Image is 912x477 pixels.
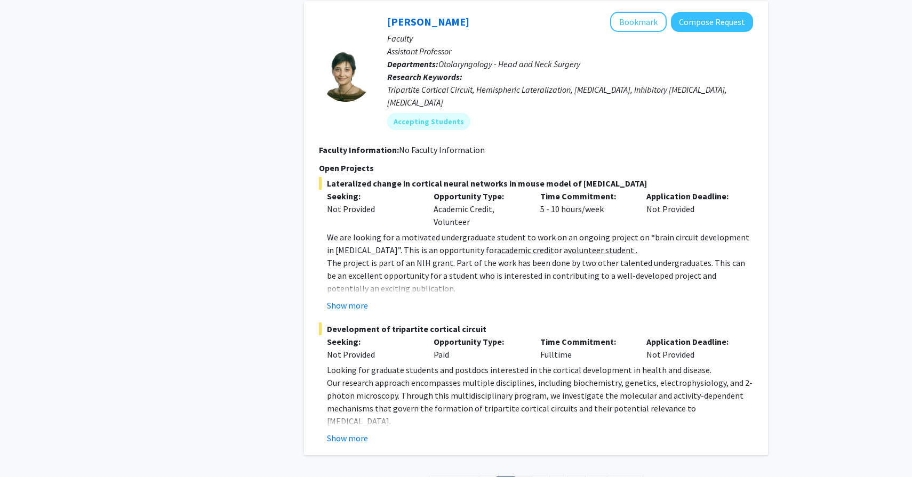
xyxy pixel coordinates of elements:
[327,299,368,312] button: Show more
[646,190,737,203] p: Application Deadline:
[540,335,631,348] p: Time Commitment:
[532,335,639,361] div: Fulltime
[426,190,532,228] div: Academic Credit, Volunteer
[497,245,554,255] u: academic credit
[8,429,45,469] iframe: Chat
[327,363,753,376] p: Looking for graduate students and postdocs interested in the cortical development in health and d...
[327,432,368,444] button: Show more
[438,59,580,69] span: Otolaryngology - Head and Neck Surgery
[327,203,418,215] div: Not Provided
[319,322,753,335] span: Development of tripartite cortical circuit
[327,190,418,203] p: Seeking:
[387,45,753,58] p: Assistant Professor
[327,335,418,348] p: Seeking:
[568,245,637,255] u: volunteer student .
[426,335,532,361] div: Paid
[327,348,418,361] div: Not Provided
[646,335,737,348] p: Application Deadline:
[638,190,745,228] div: Not Provided
[399,144,485,155] span: No Faculty Information
[387,15,469,28] a: [PERSON_NAME]
[319,161,753,174] p: Open Projects
[387,32,753,45] p: Faculty
[638,335,745,361] div: Not Provided
[319,177,753,190] span: Lateralized change in cortical neural networks in mouse model of [MEDICAL_DATA]
[387,59,438,69] b: Departments:
[434,190,524,203] p: Opportunity Type:
[327,376,753,427] p: Our research approach encompasses multiple disciplines, including biochemistry, genetics, electro...
[387,113,470,130] mat-chip: Accepting Students
[387,83,753,109] div: Tripartite Cortical Circuit, Hemispheric Lateralization, [MEDICAL_DATA], Inhibitory [MEDICAL_DATA...
[671,12,753,32] button: Compose Request to Tara Deemyad
[327,231,753,256] p: We are looking for a motivated undergraduate student to work on an ongoing project on “brain circ...
[610,12,667,32] button: Add Tara Deemyad to Bookmarks
[434,335,524,348] p: Opportunity Type:
[540,190,631,203] p: Time Commitment:
[387,71,462,82] b: Research Keywords:
[319,144,399,155] b: Faculty Information:
[327,256,753,295] p: The project is part of an NIH grant. Part of the work has been done by two other talented undergr...
[532,190,639,228] div: 5 - 10 hours/week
